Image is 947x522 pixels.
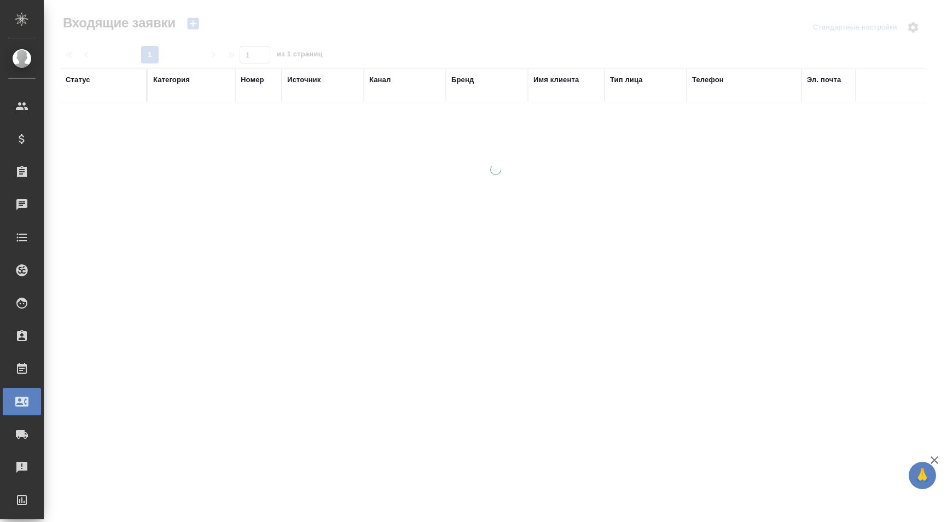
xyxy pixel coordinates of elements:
div: Статус [66,74,90,85]
div: Эл. почта [807,74,841,85]
button: 🙏 [909,462,936,489]
div: Номер [241,74,264,85]
div: Тип лица [610,74,643,85]
div: Бренд [451,74,474,85]
div: Канал [369,74,391,85]
span: 🙏 [913,464,932,487]
div: Имя клиента [533,74,579,85]
div: Источник [287,74,321,85]
div: Категория [153,74,190,85]
div: Телефон [692,74,724,85]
